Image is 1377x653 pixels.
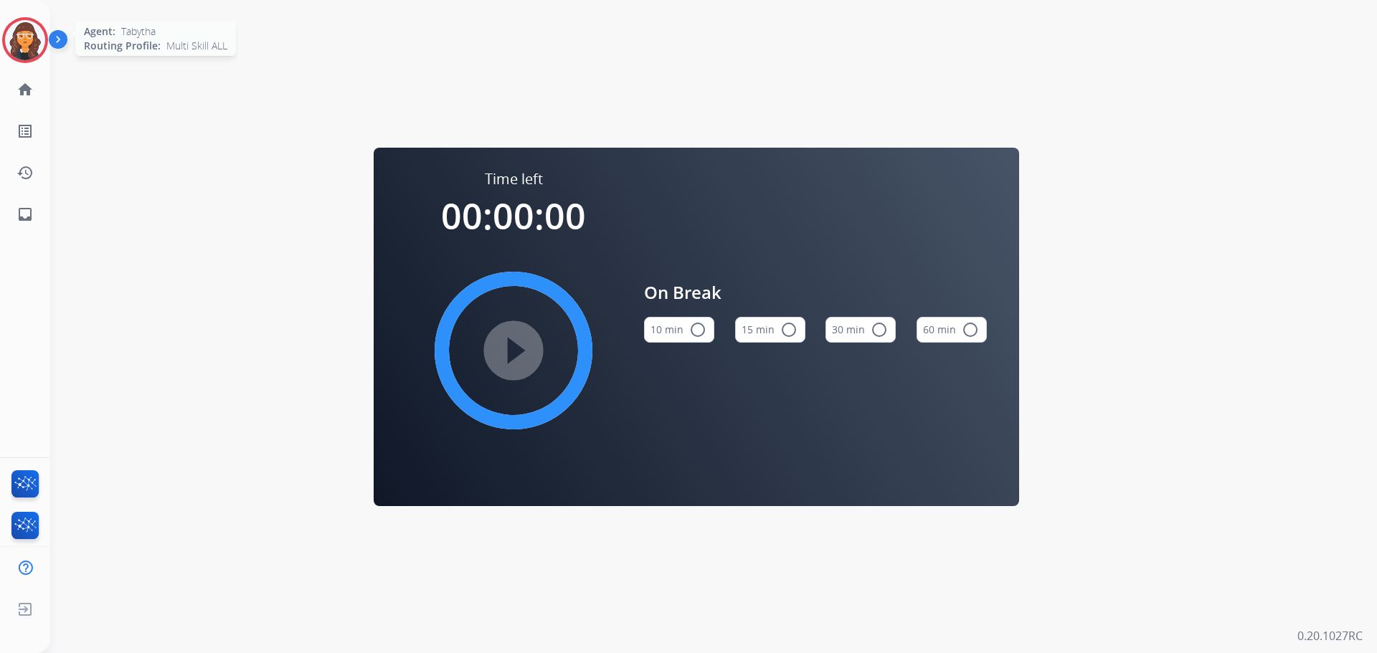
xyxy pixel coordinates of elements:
mat-icon: home [16,81,34,98]
span: Multi Skill ALL [166,39,227,53]
span: Tabytha [121,24,156,39]
mat-icon: radio_button_unchecked [871,321,888,338]
span: On Break [644,280,987,305]
button: 60 min [917,317,987,343]
span: Time left [485,169,543,189]
button: 30 min [825,317,896,343]
mat-icon: list_alt [16,123,34,140]
span: 00:00:00 [441,191,586,240]
button: 10 min [644,317,714,343]
mat-icon: inbox [16,206,34,223]
mat-icon: radio_button_unchecked [780,321,798,338]
span: Agent: [84,24,115,39]
span: Routing Profile: [84,39,161,53]
p: 0.20.1027RC [1297,627,1363,644]
mat-icon: history [16,164,34,181]
img: avatar [5,20,45,60]
mat-icon: radio_button_unchecked [689,321,706,338]
button: 15 min [735,317,805,343]
mat-icon: radio_button_unchecked [962,321,979,338]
